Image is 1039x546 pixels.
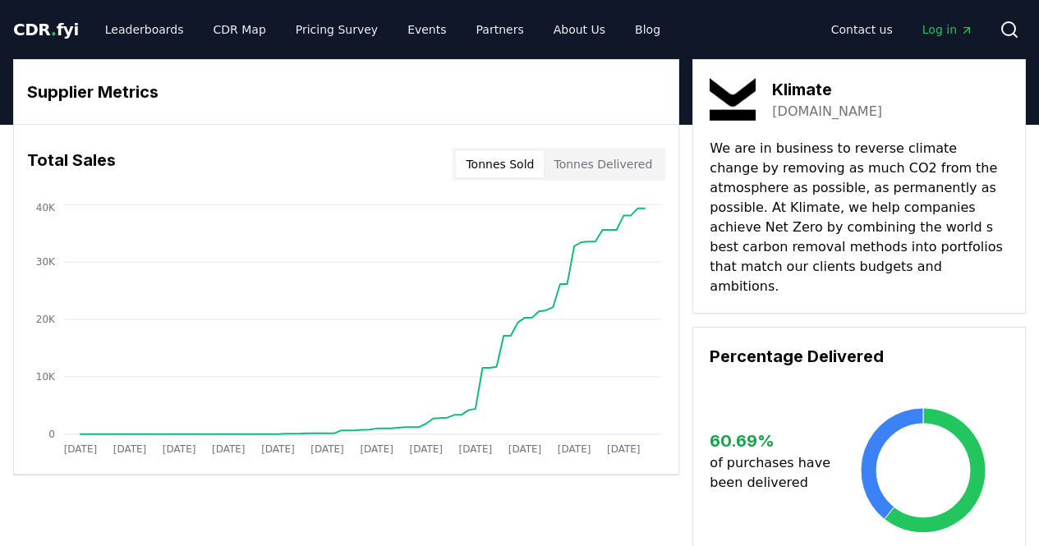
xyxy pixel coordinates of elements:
tspan: [DATE] [410,443,444,455]
a: Leaderboards [92,15,197,44]
tspan: [DATE] [212,443,246,455]
a: Contact us [818,15,906,44]
p: We are in business to reverse climate change by removing as much CO2 from the atmosphere as possi... [710,139,1009,296]
a: Log in [909,15,986,44]
tspan: [DATE] [558,443,591,455]
tspan: 20K [36,314,56,325]
tspan: [DATE] [459,443,493,455]
button: Tonnes Delivered [544,151,662,177]
tspan: 40K [36,202,56,213]
h3: Percentage Delivered [710,344,1009,369]
h3: Klimate [772,77,882,102]
tspan: [DATE] [261,443,295,455]
tspan: [DATE] [113,443,147,455]
button: Tonnes Sold [456,151,544,177]
a: [DOMAIN_NAME] [772,102,882,122]
a: CDR.fyi [13,18,79,41]
a: CDR Map [200,15,279,44]
tspan: [DATE] [361,443,394,455]
a: Pricing Survey [283,15,391,44]
tspan: 10K [36,371,56,383]
h3: 60.69 % [710,429,837,453]
span: . [51,20,57,39]
span: Log in [922,21,973,38]
a: Events [394,15,459,44]
h3: Supplier Metrics [27,80,665,104]
tspan: 30K [36,256,56,268]
a: Partners [463,15,537,44]
p: of purchases have been delivered [710,453,837,493]
tspan: [DATE] [310,443,344,455]
a: Blog [622,15,674,44]
tspan: [DATE] [607,443,641,455]
img: Klimate-logo [710,76,756,122]
h3: Total Sales [27,148,116,181]
tspan: [DATE] [64,443,98,455]
span: CDR fyi [13,20,79,39]
nav: Main [818,15,986,44]
tspan: 0 [48,429,55,440]
tspan: [DATE] [163,443,196,455]
a: About Us [540,15,618,44]
tspan: [DATE] [508,443,542,455]
nav: Main [92,15,674,44]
